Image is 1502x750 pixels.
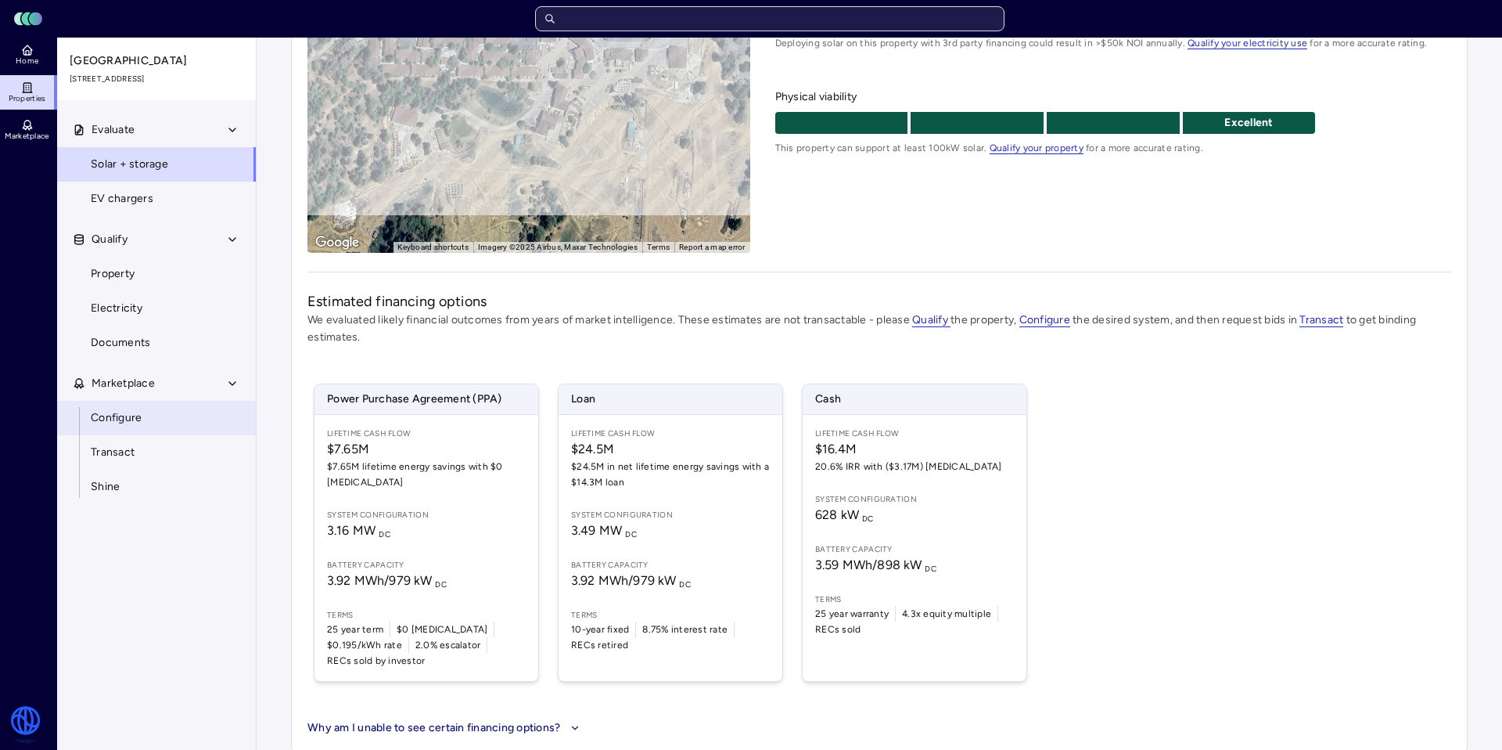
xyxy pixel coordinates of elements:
[91,156,168,173] span: Solar + storage
[5,132,49,141] span: Marketplace
[327,440,526,459] span: $7.65M
[314,384,538,414] span: Power Purchase Agreement (PPA)
[679,579,691,590] sub: DC
[327,573,447,588] span: 3.92 MWh / 979 kW
[815,593,1014,606] span: Terms
[815,543,1014,556] span: Battery capacity
[314,384,539,682] a: Power Purchase Agreement (PPA)Lifetime Cash Flow$7.65M$7.65M lifetime energy savings with $0 [MED...
[1299,313,1343,327] span: Transact
[802,384,1027,682] a: CashLifetime Cash Flow$16.4M20.6% IRR with ($3.17M) [MEDICAL_DATA]System configuration628 kW DCBa...
[307,719,584,737] button: Why am I unable to see certain financing options?
[815,493,1014,506] span: System configuration
[92,121,135,139] span: Evaluate
[91,409,142,427] span: Configure
[91,265,135,283] span: Property
[327,427,526,440] span: Lifetime Cash Flow
[925,564,936,574] sub: DC
[775,88,1451,106] span: Physical viability
[311,233,363,253] a: Open this area in Google Maps (opens a new window)
[435,579,447,590] sub: DC
[815,427,1014,440] span: Lifetime Cash Flow
[91,478,120,496] span: Shine
[571,427,770,440] span: Lifetime Cash Flow
[92,375,155,392] span: Marketplace
[57,366,257,401] button: Marketplace
[1019,313,1070,327] span: Configure
[478,243,638,251] span: Imagery ©2025 Airbus, Maxar Technologies
[57,222,257,257] button: Qualify
[56,291,257,326] a: Electricity
[327,637,402,653] span: $0.195/kWh rate
[91,334,150,352] span: Documents
[9,706,41,744] img: Watershed
[571,573,691,588] span: 3.92 MWh / 979 kW
[815,459,1014,474] span: 20.6% IRR with ($3.17M) [MEDICAL_DATA]
[902,606,991,622] span: 4.3x equity multiple
[9,94,46,103] span: Properties
[815,440,1014,459] span: $16.4M
[815,622,861,637] span: RECs sold
[815,606,889,622] span: 25 year warranty
[16,56,38,66] span: Home
[57,113,257,147] button: Evaluate
[56,326,257,360] a: Documents
[559,384,782,414] span: Loan
[56,257,257,291] a: Property
[862,514,874,524] sub: DC
[571,459,770,490] span: $24.5M in net lifetime energy savings with a $14.3M loan
[56,470,257,504] a: Shine
[571,559,770,572] span: Battery capacity
[56,401,257,435] a: Configure
[815,507,874,522] span: 628 kW
[91,190,153,207] span: EV chargers
[990,142,1083,153] a: Qualify your property
[307,312,1451,346] p: We evaluated likely financial outcomes from years of market intelligence. These estimates are not...
[1299,313,1343,326] a: Transact
[311,233,363,253] img: Google
[415,637,481,653] span: 2.0% escalator
[327,559,526,572] span: Battery capacity
[775,35,1451,51] span: Deploying solar on this property with 3rd party financing could result in >$50k NOI annually. for...
[91,300,142,317] span: Electricity
[56,182,257,216] a: EV chargers
[571,637,628,653] span: RECs retired
[327,459,526,490] span: $7.65M lifetime energy savings with $0 [MEDICAL_DATA]
[990,142,1083,154] span: Qualify your property
[558,384,783,682] a: LoanLifetime Cash Flow$24.5M$24.5M in net lifetime energy savings with a $14.3M loanSystem config...
[397,242,469,253] button: Keyboard shortcuts
[379,529,390,539] sub: DC
[912,313,950,326] a: Qualify
[397,622,487,637] span: $0 [MEDICAL_DATA]
[91,444,135,461] span: Transact
[642,622,728,637] span: 8.75% interest rate
[327,509,526,521] span: System configuration
[327,609,526,622] span: Terms
[327,523,390,538] span: 3.16 MW
[1188,38,1307,49] a: Qualify your electricity use
[56,147,257,182] a: Solar + storage
[307,291,1451,312] h2: Estimated financing options
[571,622,629,637] span: 10-year fixed
[571,509,770,521] span: System configuration
[571,523,637,538] span: 3.49 MW
[775,140,1451,156] span: This property can support at least 100kW solar. for a more accurate rating.
[647,243,670,251] a: Terms (opens in new tab)
[912,313,950,327] span: Qualify
[815,557,936,572] span: 3.59 MWh / 898 kW
[1019,313,1070,326] a: Configure
[327,653,425,669] span: RECs sold by investor
[1183,114,1316,132] p: Excellent
[679,243,746,251] a: Report a map error
[70,73,245,85] span: [STREET_ADDRESS]
[56,435,257,470] a: Transact
[70,52,245,70] span: [GEOGRAPHIC_DATA]
[571,609,770,622] span: Terms
[327,622,383,637] span: 25 year term
[625,529,637,539] sub: DC
[803,384,1026,414] span: Cash
[571,440,770,459] span: $24.5M
[92,231,128,248] span: Qualify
